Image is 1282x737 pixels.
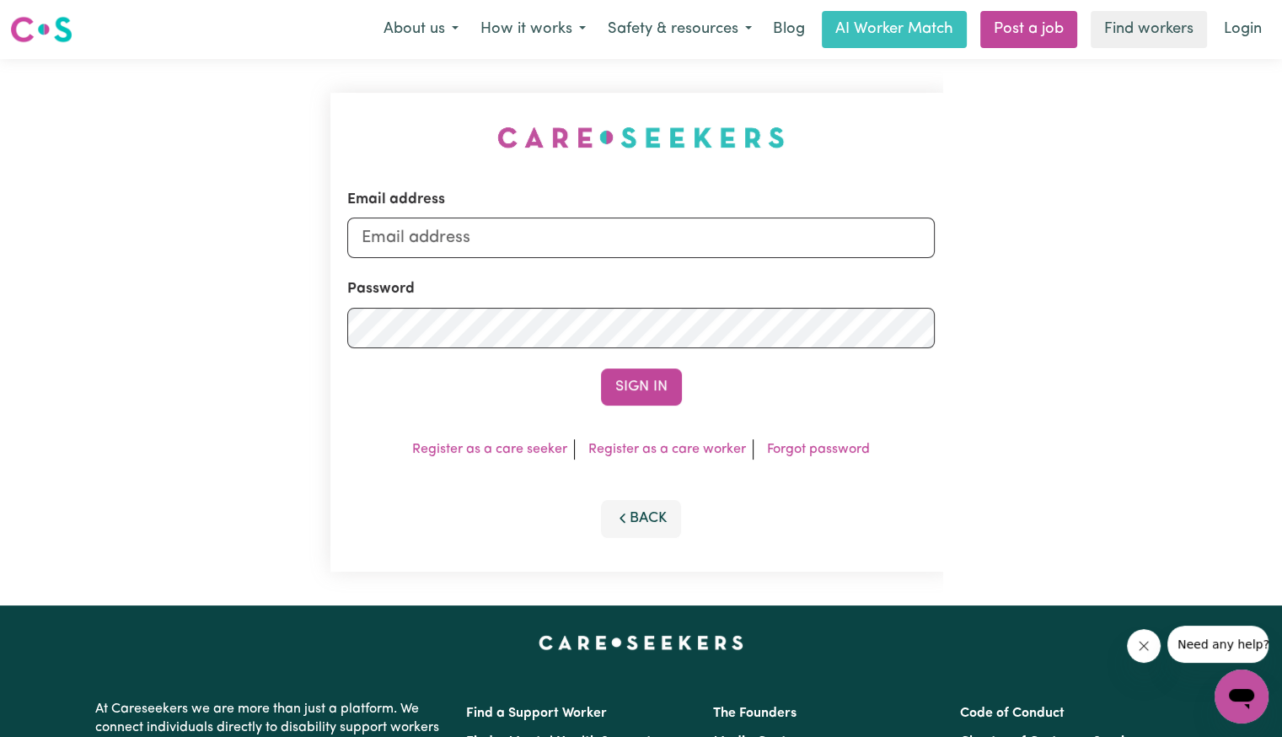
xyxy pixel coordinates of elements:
a: Careseekers logo [10,10,72,49]
a: AI Worker Match [822,11,967,48]
label: Email address [347,189,445,211]
a: Find a Support Worker [466,707,607,720]
iframe: Close message [1127,629,1161,663]
a: Forgot password [767,443,870,456]
button: Sign In [601,368,682,406]
button: How it works [469,12,597,47]
a: Post a job [980,11,1077,48]
a: Code of Conduct [960,707,1065,720]
a: Register as a care worker [588,443,746,456]
a: Login [1214,11,1272,48]
iframe: Message from company [1167,626,1269,663]
a: Find workers [1091,11,1207,48]
img: Careseekers logo [10,14,72,45]
span: Need any help? [10,12,102,25]
a: Register as a care seeker [412,443,567,456]
button: Back [601,500,682,537]
a: Careseekers home page [539,636,743,649]
iframe: Button to launch messaging window [1215,670,1269,724]
a: The Founders [713,707,797,720]
button: Safety & resources [597,12,763,47]
input: Email address [347,218,935,258]
a: Blog [763,11,815,48]
label: Password [347,278,415,300]
button: About us [373,12,469,47]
